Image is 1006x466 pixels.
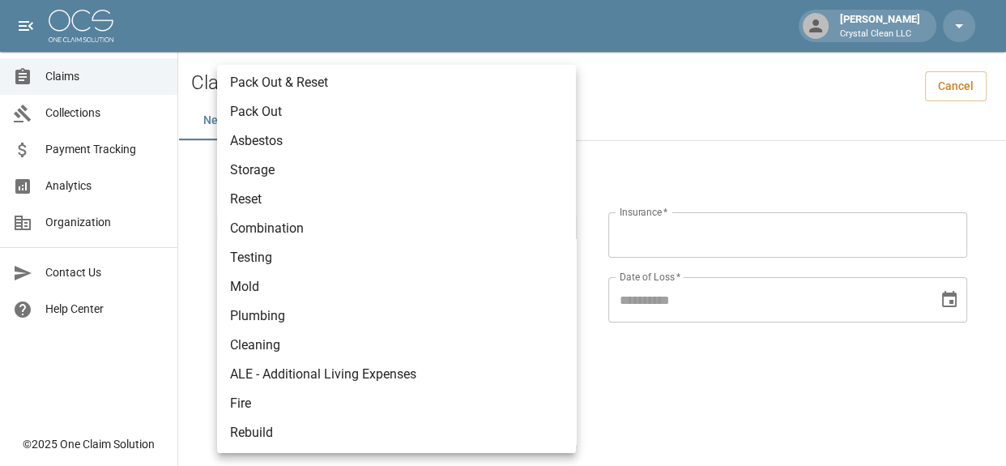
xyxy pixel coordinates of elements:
li: Reset [217,185,576,214]
li: Mold [217,272,576,301]
li: Pack Out [217,97,576,126]
li: Testing [217,243,576,272]
li: ALE - Additional Living Expenses [217,360,576,389]
li: Asbestos [217,126,576,156]
li: Fire [217,389,576,418]
li: Combination [217,214,576,243]
li: Rebuild [217,418,576,447]
li: Plumbing [217,301,576,331]
li: Cleaning [217,331,576,360]
li: Pack Out & Reset [217,68,576,97]
li: Storage [217,156,576,185]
